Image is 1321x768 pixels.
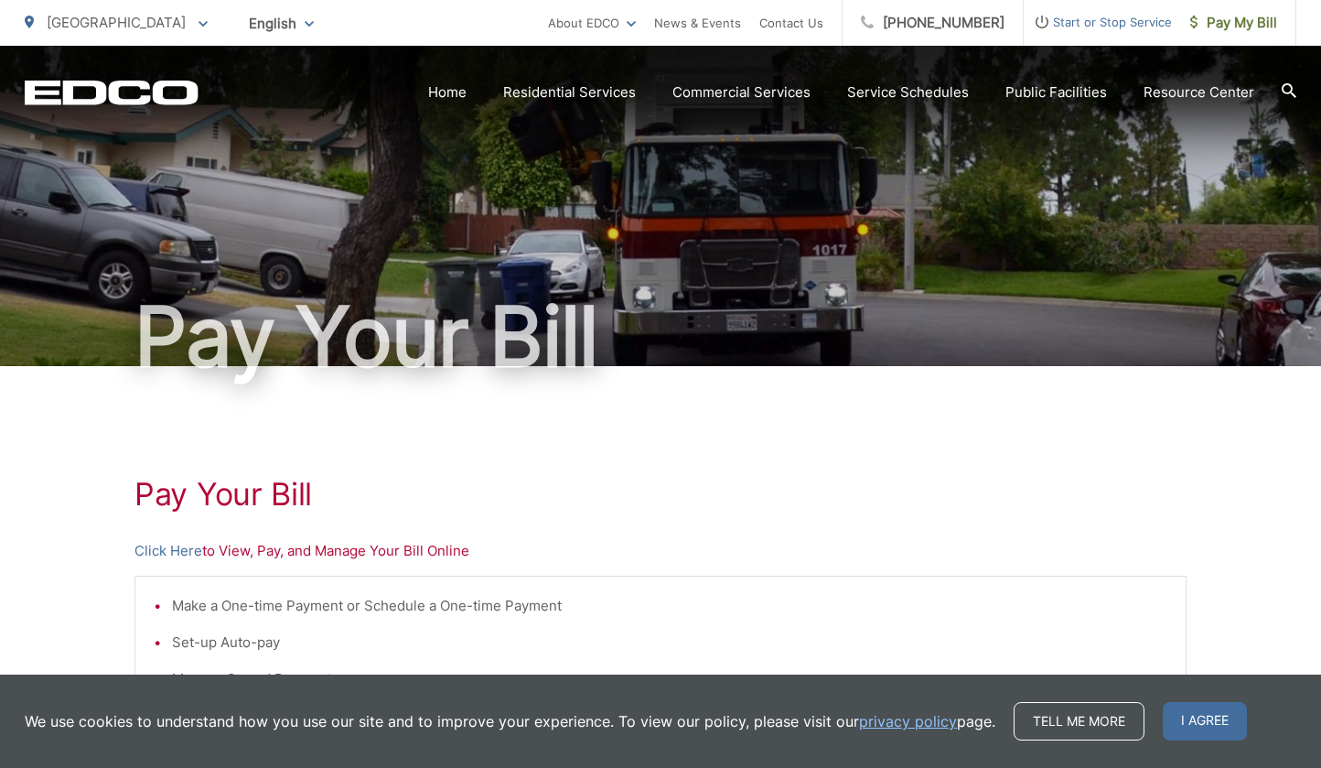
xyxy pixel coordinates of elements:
[172,632,1167,654] li: Set-up Auto-pay
[654,12,741,34] a: News & Events
[25,710,995,732] p: We use cookies to understand how you use our site and to improve your experience. To view our pol...
[1163,702,1247,741] span: I agree
[548,12,636,34] a: About EDCO
[672,81,811,103] a: Commercial Services
[172,595,1167,617] li: Make a One-time Payment or Schedule a One-time Payment
[859,710,957,732] a: privacy policy
[428,81,467,103] a: Home
[847,81,969,103] a: Service Schedules
[25,291,1296,383] h1: Pay Your Bill
[134,540,1187,562] p: to View, Pay, and Manage Your Bill Online
[172,668,1167,690] li: Manage Stored Payments
[503,81,636,103] a: Residential Services
[759,12,823,34] a: Contact Us
[1144,81,1254,103] a: Resource Center
[47,14,186,31] span: [GEOGRAPHIC_DATA]
[1190,12,1277,34] span: Pay My Bill
[235,7,328,39] span: English
[134,476,1187,513] h1: Pay Your Bill
[1005,81,1107,103] a: Public Facilities
[25,80,199,105] a: EDCD logo. Return to the homepage.
[1014,702,1144,741] a: Tell me more
[134,540,202,562] a: Click Here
